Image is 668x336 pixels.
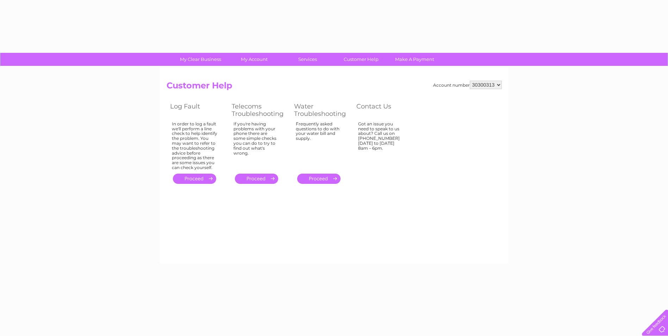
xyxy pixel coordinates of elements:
[225,53,283,66] a: My Account
[297,174,341,184] a: .
[167,81,502,94] h2: Customer Help
[172,122,218,170] div: In order to log a fault we'll perform a line check to help identify the problem. You may want to ...
[291,101,353,119] th: Water Troubleshooting
[167,101,228,119] th: Log Fault
[353,101,414,119] th: Contact Us
[228,101,291,119] th: Telecoms Troubleshooting
[386,53,444,66] a: Make A Payment
[358,122,404,167] div: Got an issue you need to speak to us about? Call us on [PHONE_NUMBER] [DATE] to [DATE] 8am – 6pm.
[332,53,390,66] a: Customer Help
[233,122,280,167] div: If you're having problems with your phone there are some simple checks you can do to try to find ...
[433,81,502,89] div: Account number
[173,174,216,184] a: .
[171,53,230,66] a: My Clear Business
[296,122,342,167] div: Frequently asked questions to do with your water bill and supply.
[235,174,278,184] a: .
[279,53,337,66] a: Services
